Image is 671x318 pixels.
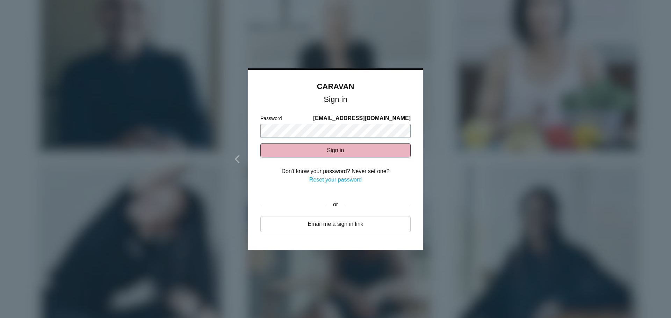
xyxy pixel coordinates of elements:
[313,114,411,123] span: [EMAIL_ADDRESS][DOMAIN_NAME]
[260,167,411,176] div: Don't know your password? Never set one?
[260,96,411,103] h1: Sign in
[260,115,282,122] label: Password
[327,196,344,214] div: or
[309,177,362,183] a: Reset your password
[317,82,354,91] a: CARAVAN
[260,143,411,157] button: Sign in
[260,216,411,232] a: Email me a sign in link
